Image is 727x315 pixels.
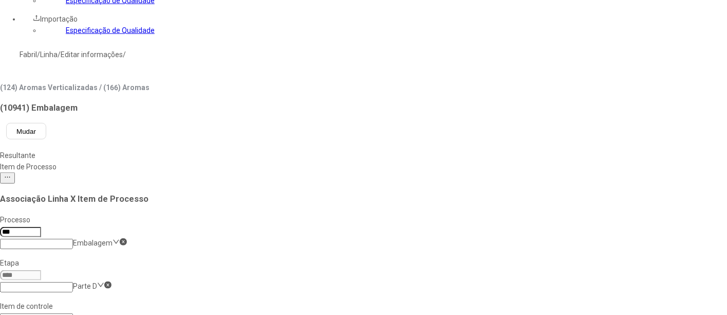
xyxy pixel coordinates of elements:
button: Mudar [6,123,46,139]
span: Mudar [16,128,36,135]
nz-select-item: Parte D [73,282,97,290]
nz-breadcrumb-separator: / [37,50,40,59]
a: Editar informações [61,50,123,59]
a: Especificação de Qualidade [66,26,155,34]
a: Fabril [20,50,37,59]
nz-breadcrumb-separator: / [123,50,126,59]
nz-select-item: Embalagem [73,239,113,247]
span: Importação [40,15,78,23]
nz-breadcrumb-separator: / [58,50,61,59]
a: Linha [40,50,58,59]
